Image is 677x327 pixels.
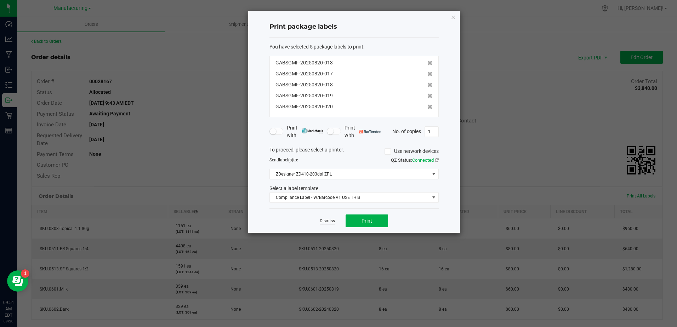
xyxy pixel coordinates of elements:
[269,22,439,31] h4: Print package labels
[275,103,333,110] span: GABSGMF-20250820-020
[302,128,323,133] img: mark_magic_cybra.png
[346,214,388,227] button: Print
[21,269,29,278] iframe: Resource center unread badge
[275,81,333,88] span: GABSGMF-20250820-018
[269,43,439,51] div: :
[287,124,323,139] span: Print with
[359,130,381,133] img: bartender.png
[270,193,429,202] span: Compliance Label - W/Barcode V1 USE THIS
[269,44,363,50] span: You have selected 5 package labels to print
[275,92,333,99] span: GABSGMF-20250820-019
[264,146,444,157] div: To proceed, please select a printer.
[275,70,333,78] span: GABSGMF-20250820-017
[7,270,28,292] iframe: Resource center
[345,124,381,139] span: Print with
[392,128,421,134] span: No. of copies
[270,169,429,179] span: ZDesigner ZD410-203dpi ZPL
[279,157,293,162] span: label(s)
[320,218,335,224] a: Dismiss
[385,148,439,155] label: Use network devices
[362,218,372,224] span: Print
[412,157,434,163] span: Connected
[269,157,298,162] span: Send to:
[264,185,444,192] div: Select a label template.
[391,157,439,163] span: QZ Status:
[275,59,333,67] span: GABSGMF-20250820-013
